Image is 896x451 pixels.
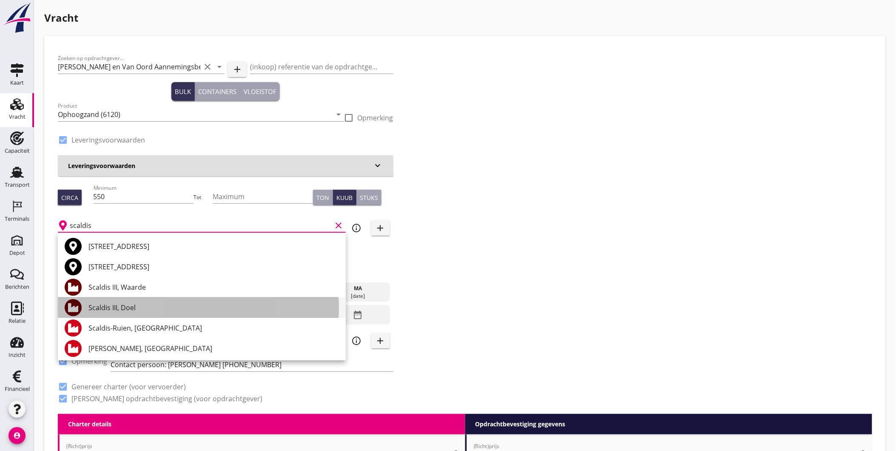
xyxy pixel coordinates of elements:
i: add [375,223,386,233]
div: [STREET_ADDRESS] [88,262,339,272]
div: Bulk [175,87,191,97]
h1: Vracht [44,10,886,26]
div: Scaldis-Ruien, [GEOGRAPHIC_DATA] [88,323,339,333]
div: Kuub [336,193,353,202]
i: arrow_drop_down [334,109,344,120]
input: Zoeken op opdrachtgever... [58,60,201,74]
label: Genereer charter (voor vervoerder) [71,382,186,391]
div: Scaldis III, Waarde [88,282,339,292]
i: clear [334,220,344,231]
i: arrow_drop_down [214,62,225,72]
div: ma [328,285,388,292]
div: [DATE] [328,292,388,300]
div: Terminals [5,216,29,222]
button: Stuks [356,190,381,205]
img: logo-small.a267ee39.svg [2,2,32,34]
i: date_range [353,307,363,323]
div: Kaart [10,80,24,86]
button: Bulk [171,82,195,101]
button: Vloeistof [240,82,280,101]
label: Leveringsvoorwaarden [71,136,145,144]
input: (inkoop) referentie van de opdrachtgever [250,60,393,74]
input: Opmerking [111,358,393,371]
div: [STREET_ADDRESS] [88,241,339,251]
div: Berichten [5,284,29,290]
i: add [375,336,386,346]
div: Inzicht [9,352,26,358]
div: Containers [198,87,236,97]
button: Circa [58,190,82,205]
i: add [232,64,242,74]
div: Depot [9,250,25,256]
div: Capaciteit [5,148,30,154]
input: Maximum [213,190,313,203]
input: Product [58,108,332,121]
div: Transport [5,182,30,188]
button: Ton [313,190,333,205]
i: info_outline [352,336,362,346]
div: Circa [61,193,78,202]
i: info_outline [352,223,362,233]
input: Minimum [94,190,194,203]
h3: Leveringsvoorwaarden [68,161,373,170]
label: Opmerking [358,114,393,122]
button: Containers [195,82,240,101]
div: Stuks [360,193,378,202]
div: [PERSON_NAME], [GEOGRAPHIC_DATA] [88,343,339,354]
div: Scaldis III, Doel [88,303,339,313]
div: Vloeistof [244,87,276,97]
button: Kuub [333,190,356,205]
div: Relatie [9,318,26,324]
i: keyboard_arrow_down [373,160,383,171]
div: Financieel [5,386,30,392]
i: account_circle [9,427,26,444]
div: Tot [193,194,213,201]
label: [PERSON_NAME] opdrachtbevestiging (voor opdrachtgever) [71,394,262,403]
label: Opmerking [71,357,107,365]
div: Vracht [9,114,26,120]
div: Ton [316,193,329,202]
i: clear [202,62,213,72]
input: Laadplaats [70,219,332,232]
